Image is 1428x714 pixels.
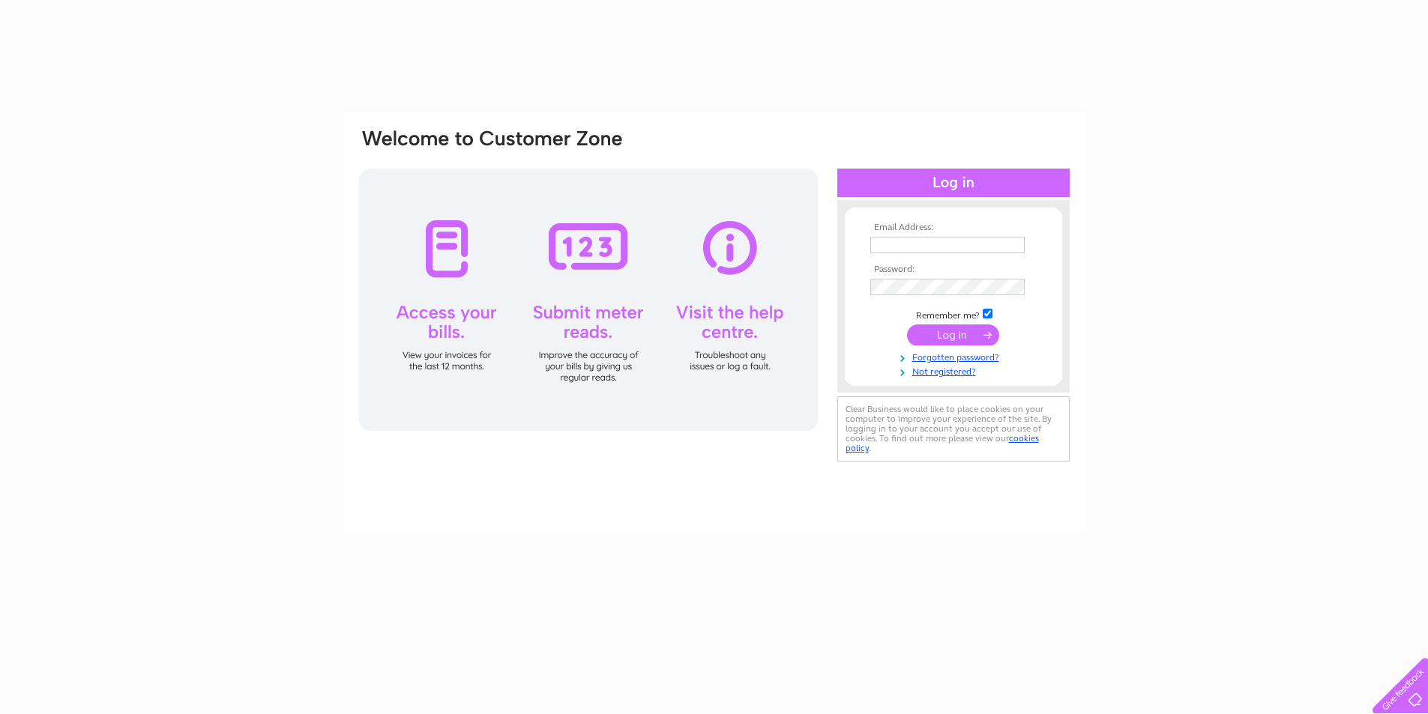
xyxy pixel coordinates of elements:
[867,306,1040,321] td: Remember me?
[846,433,1039,453] a: cookies policy
[867,264,1040,275] th: Password:
[867,223,1040,233] th: Email Address:
[837,396,1070,462] div: Clear Business would like to place cookies on your computer to improve your experience of the sit...
[870,349,1040,363] a: Forgotten password?
[870,363,1040,378] a: Not registered?
[907,324,999,345] input: Submit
